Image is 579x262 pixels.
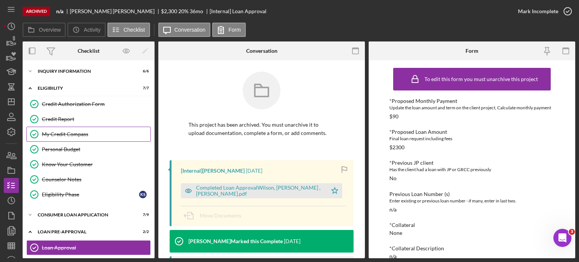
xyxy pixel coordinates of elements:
div: n/a [389,207,397,213]
a: Credit Authorization Form [26,97,151,112]
div: To edit this form you must unarchive this project [424,76,538,82]
button: Activity [67,23,105,37]
div: Checklist [78,48,100,54]
div: $2300 [389,144,404,150]
div: My Credit Compass [42,131,150,137]
div: 7 / 7 [135,86,149,90]
div: 6 / 6 [135,69,149,74]
button: Completed Loan ApprovalWilson, [PERSON_NAME] ,[PERSON_NAME].pdf [181,183,342,198]
button: Checklist [107,23,150,37]
div: Eligibility [38,86,130,90]
div: Eligibility Phase [42,192,139,198]
span: 3 [569,229,575,235]
div: *Proposed Loan Amount [389,129,554,135]
button: Move Documents [181,206,249,225]
a: Eligibility PhaseKS [26,187,151,202]
label: Overview [39,27,61,33]
div: Counselor Notes [42,176,150,182]
span: Move Documents [200,212,241,219]
div: Archived [23,7,50,16]
div: 20 % [178,8,188,14]
div: Conversation [246,48,277,54]
iframe: Intercom live chat [553,229,571,247]
button: Form [212,23,246,37]
div: Has the client had a loan with JP or GRCC previously [389,166,554,173]
div: [Internal] Loan Approval [210,8,267,14]
time: 2024-08-22 19:00 [284,238,300,244]
div: Enter existing or previous loan number - if many, enter in last two. [389,197,554,205]
div: 36 mo [190,8,203,14]
div: *Collateral [389,222,554,228]
div: Final loan request including fees [389,135,554,142]
div: Know Your Customer [42,161,150,167]
div: K S [139,191,147,198]
div: Personal Budget [42,146,150,152]
time: 2024-08-23 14:28 [246,168,262,174]
div: Loan Pre-Approval [38,230,130,234]
div: [PERSON_NAME] [PERSON_NAME] [70,8,161,14]
p: This project has been archived. You must unarchive it to upload documentation, complete a form, o... [188,121,335,138]
div: Completed Loan ApprovalWilson, [PERSON_NAME] ,[PERSON_NAME].pdf [196,185,323,197]
div: Previous Loan Number (s) [389,191,554,197]
a: My Credit Compass [26,127,151,142]
div: Consumer Loan Application [38,213,130,217]
div: Form [466,48,478,54]
div: $90 [389,113,398,120]
a: Know Your Customer [26,157,151,172]
div: [Internal] [PERSON_NAME] [181,168,245,174]
a: Credit Report [26,112,151,127]
div: Update the loan amount and term on the client project, Calculate monthly payment [389,104,554,112]
label: Conversation [175,27,206,33]
div: 7 / 9 [135,213,149,217]
button: Mark Incomplete [510,4,575,19]
div: *Previous JP client [389,160,554,166]
button: Overview [23,23,66,37]
a: Counselor Notes [26,172,151,187]
div: Credit Report [42,116,150,122]
div: 2 / 2 [135,230,149,234]
label: Form [228,27,241,33]
div: *Proposed Monthly Payment [389,98,554,104]
div: Mark Incomplete [518,4,558,19]
div: No [389,175,397,181]
div: [PERSON_NAME] Marked this Complete [188,238,283,244]
div: Credit Authorization Form [42,101,150,107]
div: Inquiry Information [38,69,130,74]
a: Personal Budget [26,142,151,157]
label: Activity [84,27,100,33]
div: $2,300 [161,8,177,14]
b: n/a [56,8,63,14]
div: Loan Approval [42,245,150,251]
div: None [389,230,402,236]
a: Loan Approval [26,240,151,255]
div: n/a [389,253,397,259]
button: Conversation [158,23,211,37]
label: Checklist [124,27,145,33]
div: *Collateral Description [389,245,554,251]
